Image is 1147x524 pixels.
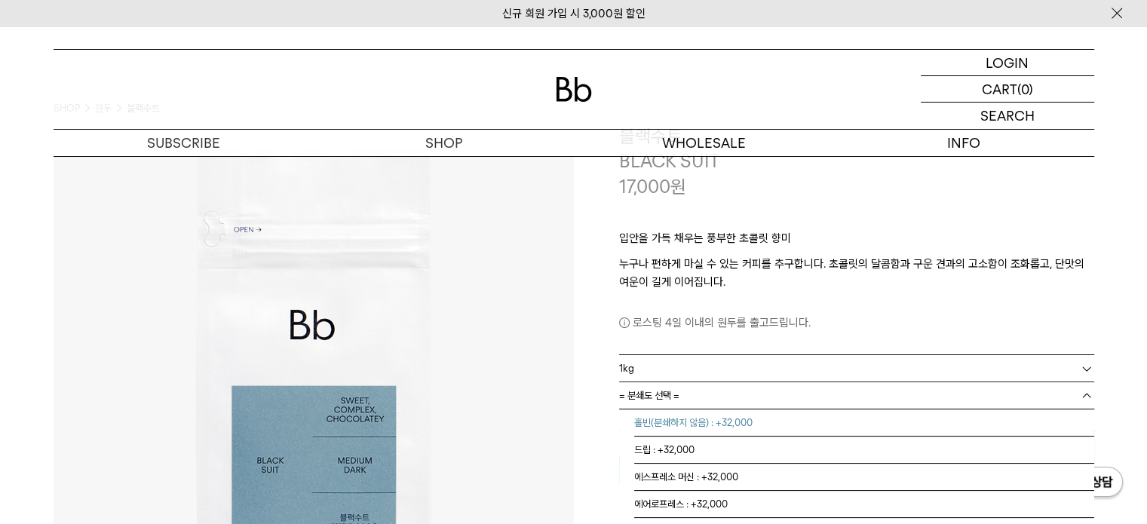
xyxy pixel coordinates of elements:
[986,50,1029,75] p: LOGIN
[619,255,1094,291] p: 누구나 편하게 마실 수 있는 커피를 추구합니다. 초콜릿의 달콤함과 구운 견과의 고소함이 조화롭고, 단맛의 여운이 길게 이어집니다.
[834,130,1094,156] p: INFO
[634,437,1094,464] li: 드립 : +32,000
[619,382,679,409] span: = 분쇄도 선택 =
[574,130,834,156] p: WHOLESALE
[1017,76,1033,102] p: (0)
[502,7,646,20] a: 신규 회원 가입 시 3,000원 할인
[634,409,1094,437] li: 홀빈(분쇄하지 않음) : +32,000
[921,50,1094,76] a: LOGIN
[619,314,1094,332] p: 로스팅 4일 이내의 원두를 출고드립니다.
[921,76,1094,103] a: CART (0)
[980,103,1035,129] p: SEARCH
[556,77,592,102] img: 로고
[619,174,686,200] p: 17,000
[634,491,1094,518] li: 에어로프레스 : +32,000
[619,149,1094,174] p: BLACK SUIT
[619,229,1094,255] p: 입안을 가득 채우는 풍부한 초콜릿 향미
[314,130,574,156] a: SHOP
[619,355,634,382] span: 1kg
[634,464,1094,491] li: 에스프레소 머신 : +32,000
[54,130,314,156] a: SUBSCRIBE
[670,176,686,198] span: 원
[982,76,1017,102] p: CART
